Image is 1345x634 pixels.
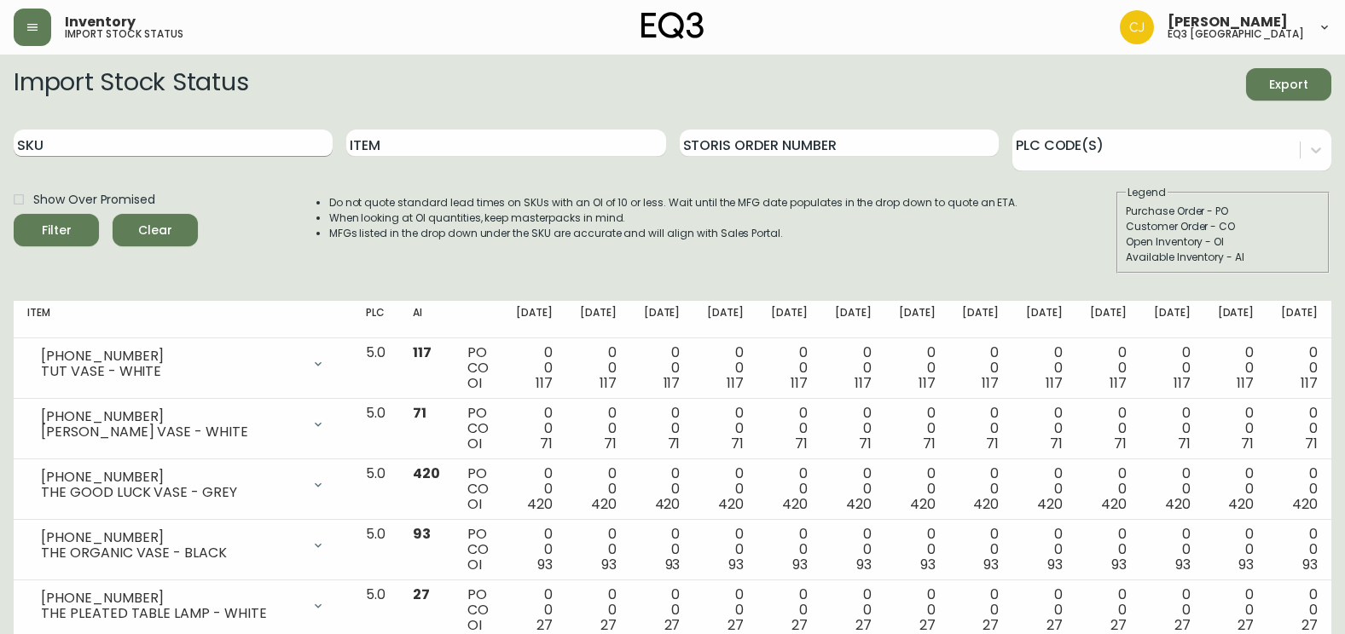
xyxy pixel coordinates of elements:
span: 420 [910,494,936,514]
th: [DATE] [885,301,949,338]
div: 0 0 [771,587,808,633]
div: 0 0 [1090,345,1127,391]
h5: eq3 [GEOGRAPHIC_DATA] [1168,29,1304,39]
div: [PHONE_NUMBER] [41,530,301,545]
div: 0 0 [516,345,553,391]
li: When looking at OI quantities, keep masterpacks in mind. [329,210,1018,226]
div: PO CO [467,527,489,573]
span: 420 [1037,494,1063,514]
span: 93 [1175,555,1191,574]
span: 93 [537,555,553,574]
div: 0 0 [516,466,553,512]
div: 0 0 [644,527,681,573]
th: [DATE] [821,301,885,338]
span: 71 [923,434,936,453]
th: AI [399,301,454,338]
span: 117 [919,373,936,393]
span: 117 [1301,373,1318,393]
td: 5.0 [352,459,399,520]
div: 0 0 [580,527,617,573]
div: 0 0 [899,587,936,633]
legend: Legend [1126,185,1168,200]
div: PO CO [467,345,489,391]
div: 0 0 [1218,466,1255,512]
th: [DATE] [1076,301,1140,338]
span: 117 [791,373,808,393]
div: [PHONE_NUMBER]THE PLEATED TABLE LAMP - WHITE [27,587,339,625]
div: 0 0 [516,587,553,633]
div: 0 0 [962,466,999,512]
span: 117 [727,373,744,393]
div: 0 0 [707,527,744,573]
span: 93 [1302,555,1318,574]
div: 0 0 [644,587,681,633]
div: 0 0 [1026,527,1063,573]
span: 71 [1114,434,1127,453]
span: 117 [1110,373,1127,393]
div: 0 0 [1026,345,1063,391]
div: 0 0 [1281,466,1318,512]
li: MFGs listed in the drop down under the SKU are accurate and will align with Sales Portal. [329,226,1018,241]
div: [PERSON_NAME] VASE - WHITE [41,424,301,440]
div: 0 0 [707,406,744,452]
div: 0 0 [580,466,617,512]
span: Inventory [65,15,136,29]
h2: Import Stock Status [14,68,248,101]
span: OI [467,373,482,393]
img: logo [641,12,704,39]
div: 0 0 [1281,406,1318,452]
span: OI [467,494,482,514]
span: 117 [1174,373,1191,393]
span: 93 [1111,555,1127,574]
span: 420 [591,494,617,514]
div: 0 0 [1281,527,1318,573]
div: THE GOOD LUCK VASE - GREY [41,485,301,500]
th: [DATE] [502,301,566,338]
div: 0 0 [899,527,936,573]
div: 0 0 [1218,527,1255,573]
div: 0 0 [962,527,999,573]
div: 0 0 [1281,345,1318,391]
div: THE ORGANIC VASE - BLACK [41,545,301,561]
div: 0 0 [644,345,681,391]
th: [DATE] [566,301,630,338]
th: [DATE] [1012,301,1076,338]
span: 93 [413,524,431,544]
div: 0 0 [707,466,744,512]
td: 5.0 [352,338,399,399]
th: [DATE] [1140,301,1204,338]
span: OI [467,434,482,453]
span: 93 [983,555,999,574]
button: Filter [14,214,99,246]
div: [PHONE_NUMBER] [41,349,301,364]
div: 0 0 [1281,587,1318,633]
span: 117 [600,373,617,393]
div: 0 0 [1154,406,1191,452]
div: 0 0 [1026,587,1063,633]
div: 0 0 [835,466,872,512]
th: [DATE] [948,301,1012,338]
span: 93 [665,555,681,574]
span: 71 [986,434,999,453]
span: 117 [1237,373,1254,393]
div: 0 0 [1090,406,1127,452]
img: 7836c8950ad67d536e8437018b5c2533 [1120,10,1154,44]
span: 117 [1046,373,1063,393]
div: 0 0 [962,406,999,452]
div: Available Inventory - AI [1126,250,1320,265]
span: 93 [601,555,617,574]
span: 71 [413,403,426,423]
div: Open Inventory - OI [1126,234,1320,250]
span: 71 [1241,434,1254,453]
span: 71 [795,434,808,453]
div: 0 0 [835,345,872,391]
div: [PHONE_NUMBER][PERSON_NAME] VASE - WHITE [27,406,339,443]
span: 420 [1228,494,1254,514]
td: 5.0 [352,520,399,580]
div: 0 0 [1090,527,1127,573]
span: 420 [718,494,744,514]
div: 0 0 [1154,466,1191,512]
div: TUT VASE - WHITE [41,364,301,379]
div: 0 0 [1026,406,1063,452]
button: Export [1246,68,1331,101]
